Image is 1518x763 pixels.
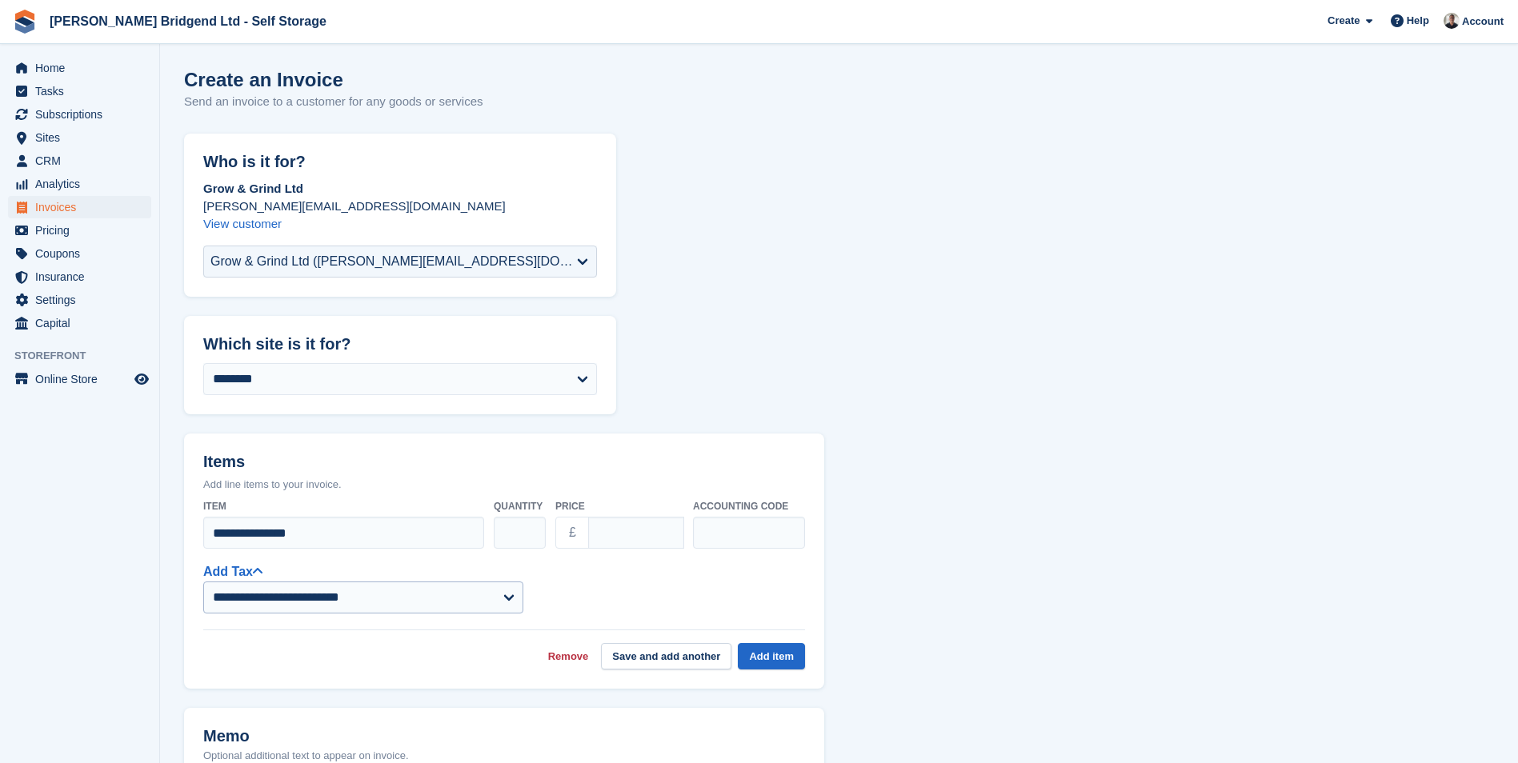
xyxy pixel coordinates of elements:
[8,289,151,311] a: menu
[203,453,805,474] h2: Items
[8,150,151,172] a: menu
[210,252,577,271] div: Grow & Grind Ltd ([PERSON_NAME][EMAIL_ADDRESS][DOMAIN_NAME])
[35,80,131,102] span: Tasks
[35,57,131,79] span: Home
[8,103,151,126] a: menu
[35,103,131,126] span: Subscriptions
[203,335,597,354] h2: Which site is it for?
[43,8,333,34] a: [PERSON_NAME] Bridgend Ltd - Self Storage
[8,312,151,334] a: menu
[8,173,151,195] a: menu
[8,219,151,242] a: menu
[548,649,589,665] a: Remove
[203,565,262,578] a: Add Tax
[35,312,131,334] span: Capital
[494,499,546,513] label: Quantity
[203,477,805,493] p: Add line items to your invoice.
[8,80,151,102] a: menu
[132,370,151,389] a: Preview store
[601,643,731,669] button: Save and add another
[203,198,597,215] p: [PERSON_NAME][EMAIL_ADDRESS][DOMAIN_NAME]
[184,93,483,111] p: Send an invoice to a customer for any goods or services
[555,499,683,513] label: Price
[35,150,131,172] span: CRM
[1462,14,1504,30] span: Account
[8,266,151,288] a: menu
[35,173,131,195] span: Analytics
[203,153,597,171] h2: Who is it for?
[8,368,151,390] a: menu
[203,180,597,198] p: Grow & Grind Ltd
[8,242,151,265] a: menu
[35,196,131,218] span: Invoices
[738,643,805,669] button: Add item
[8,196,151,218] a: menu
[1444,13,1460,29] img: Rhys Jones
[35,242,131,265] span: Coupons
[693,499,805,513] label: Accounting code
[8,57,151,79] a: menu
[8,126,151,149] a: menu
[203,499,484,513] label: Item
[35,289,131,311] span: Settings
[35,368,131,390] span: Online Store
[203,217,282,230] a: View customer
[35,266,131,288] span: Insurance
[203,727,409,745] h2: Memo
[14,348,159,364] span: Storefront
[1407,13,1429,29] span: Help
[13,10,37,34] img: stora-icon-8386f47178a22dfd0bd8f6a31ec36ba5ce8667c1dd55bd0f319d3a0aa187defe.svg
[1328,13,1360,29] span: Create
[184,69,483,90] h1: Create an Invoice
[35,219,131,242] span: Pricing
[35,126,131,149] span: Sites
